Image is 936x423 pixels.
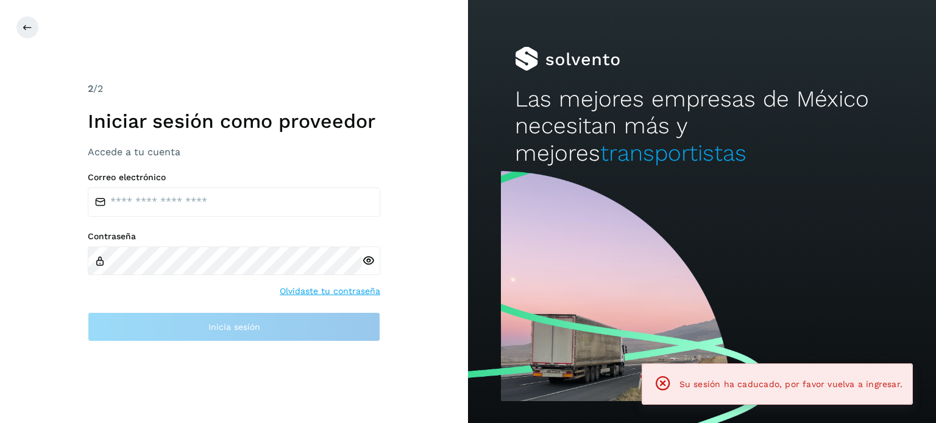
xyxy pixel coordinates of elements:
[88,146,380,158] h3: Accede a tu cuenta
[208,323,260,331] span: Inicia sesión
[280,285,380,298] a: Olvidaste tu contraseña
[679,379,902,389] span: Su sesión ha caducado, por favor vuelva a ingresar.
[88,172,380,183] label: Correo electrónico
[600,140,746,166] span: transportistas
[88,82,380,96] div: /2
[88,312,380,341] button: Inicia sesión
[88,110,380,133] h1: Iniciar sesión como proveedor
[515,86,889,167] h2: Las mejores empresas de México necesitan más y mejores
[88,231,380,242] label: Contraseña
[88,83,93,94] span: 2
